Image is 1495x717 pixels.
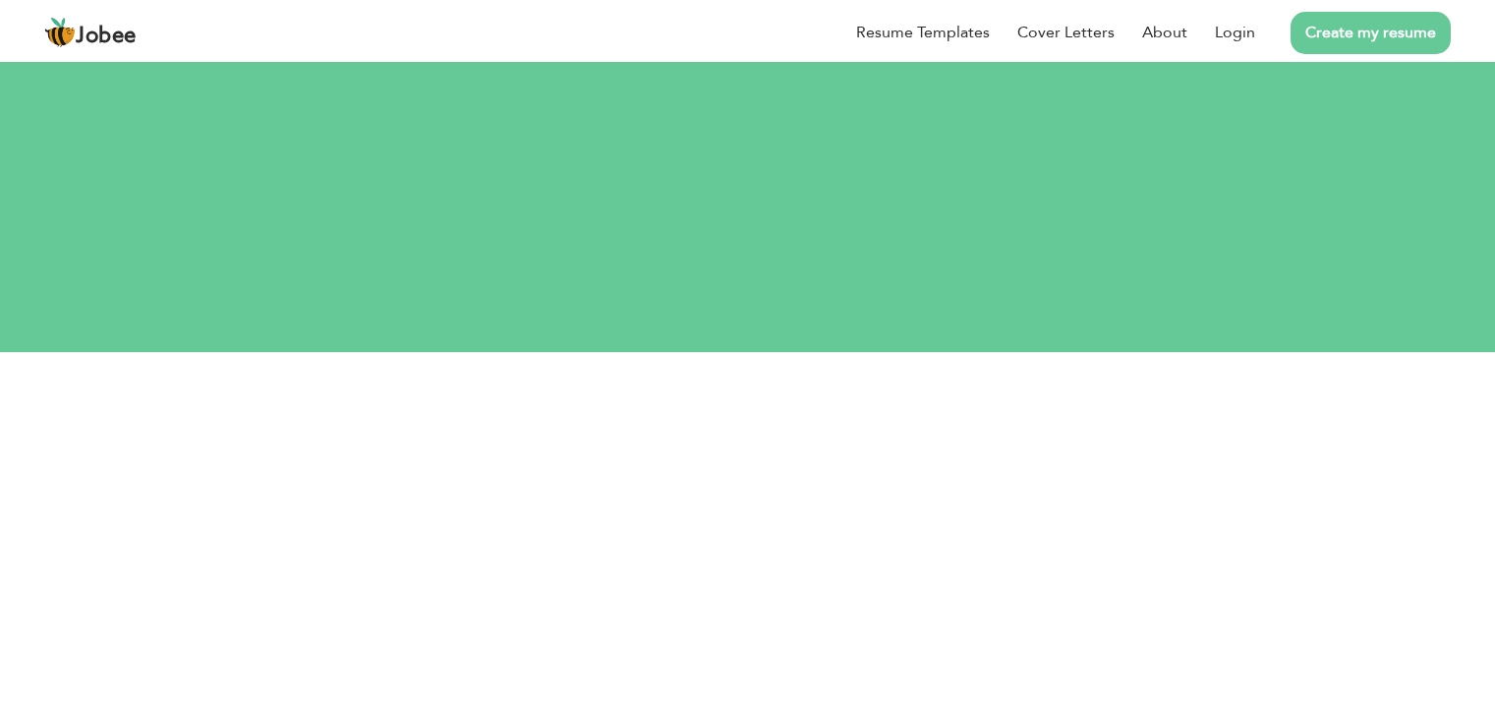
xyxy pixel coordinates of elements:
[1142,21,1187,44] a: About
[856,21,990,44] a: Resume Templates
[1215,21,1255,44] a: Login
[76,26,137,47] span: Jobee
[1017,21,1115,44] a: Cover Letters
[44,17,76,48] img: jobee.io
[1291,12,1451,54] a: Create my resume
[44,17,137,48] a: Jobee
